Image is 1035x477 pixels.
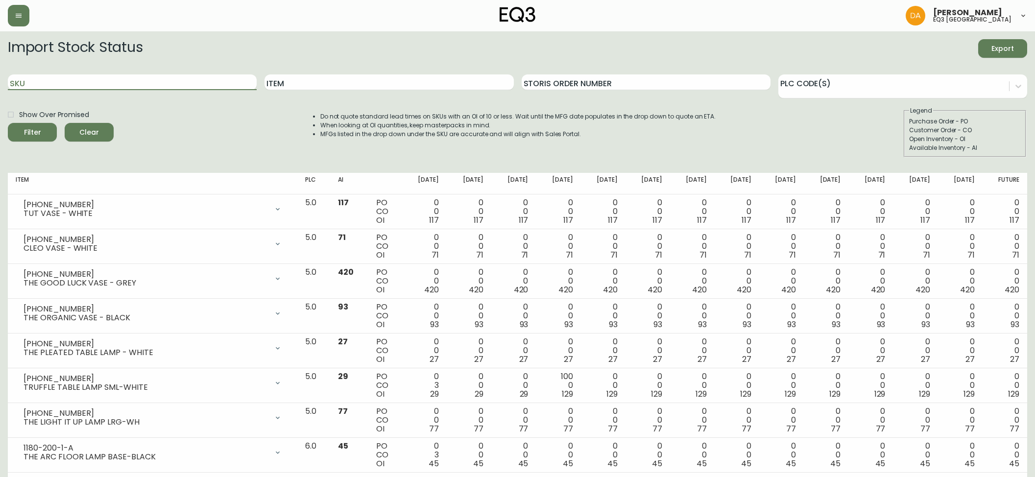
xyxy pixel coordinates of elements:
[787,354,796,365] span: 27
[24,279,268,287] div: THE GOOD LUCK VASE - GREY
[330,173,368,194] th: AI
[921,319,930,330] span: 93
[856,268,885,294] div: 0 0
[946,268,975,294] div: 0 0
[963,388,975,400] span: 129
[1010,423,1019,434] span: 77
[909,126,1021,135] div: Customer Order - CO
[652,215,662,226] span: 117
[901,372,930,399] div: 0 0
[410,407,439,433] div: 0 0
[499,198,528,225] div: 0 0
[410,372,439,399] div: 0 3
[606,388,618,400] span: 129
[589,442,618,468] div: 0 0
[500,7,536,23] img: logo
[24,418,268,427] div: THE LIGHT IT UP LAMP LRG-WH
[909,143,1021,152] div: Available Inventory - AI
[812,268,841,294] div: 0 0
[812,303,841,329] div: 0 0
[921,354,930,365] span: 27
[901,303,930,329] div: 0 0
[376,372,394,399] div: PO CO
[410,268,439,294] div: 0 0
[978,39,1027,58] button: Export
[990,372,1019,399] div: 0 0
[469,284,483,295] span: 420
[338,266,354,278] span: 420
[906,6,925,25] img: dd1a7e8db21a0ac8adbf82b84ca05374
[678,407,707,433] div: 0 0
[519,215,529,226] span: 117
[562,388,573,400] span: 129
[320,112,716,121] li: Do not quote standard lead times on SKUs with an OI of 10 or less. Wait until the MFG date popula...
[878,249,886,261] span: 71
[990,337,1019,364] div: 0 0
[430,388,439,400] span: 29
[24,313,268,322] div: THE ORGANIC VASE - BLACK
[376,407,394,433] div: PO CO
[781,284,796,295] span: 420
[744,249,751,261] span: 71
[812,233,841,260] div: 0 0
[338,197,349,208] span: 117
[767,233,796,260] div: 0 0
[960,284,975,295] span: 420
[831,354,841,365] span: 27
[767,372,796,399] div: 0 0
[919,388,930,400] span: 129
[430,354,439,365] span: 27
[455,372,483,399] div: 0 0
[653,354,662,365] span: 27
[722,303,751,329] div: 0 0
[651,388,662,400] span: 129
[909,135,1021,143] div: Open Inventory - OI
[742,354,751,365] span: 27
[946,198,975,225] div: 0 0
[722,233,751,260] div: 0 0
[833,249,841,261] span: 71
[608,423,618,434] span: 77
[786,423,796,434] span: 77
[966,319,975,330] span: 93
[715,173,759,194] th: [DATE]
[648,284,662,295] span: 420
[856,233,885,260] div: 0 0
[566,249,573,261] span: 71
[722,337,751,364] div: 0 0
[455,303,483,329] div: 0 0
[376,233,394,260] div: PO CO
[856,198,885,225] div: 0 0
[697,215,707,226] span: 117
[633,442,662,468] div: 0 0
[455,337,483,364] div: 0 0
[986,43,1019,55] span: Export
[24,270,268,279] div: [PHONE_NUMBER]
[491,173,536,194] th: [DATE]
[338,405,348,417] span: 77
[901,233,930,260] div: 0 0
[812,407,841,433] div: 0 0
[876,215,886,226] span: 117
[876,354,886,365] span: 27
[633,407,662,433] div: 0 0
[670,173,715,194] th: [DATE]
[589,268,618,294] div: 0 0
[338,232,346,243] span: 71
[848,173,893,194] th: [DATE]
[424,284,439,295] span: 420
[633,337,662,364] div: 0 0
[946,233,975,260] div: 0 0
[514,284,529,295] span: 420
[474,354,483,365] span: 27
[544,268,573,294] div: 0 0
[678,372,707,399] div: 0 0
[722,268,751,294] div: 0 0
[16,198,289,220] div: [PHONE_NUMBER]TUT VASE - WHITE
[633,233,662,260] div: 0 0
[474,423,483,434] span: 77
[812,198,841,225] div: 0 0
[655,249,662,261] span: 71
[16,407,289,429] div: [PHONE_NUMBER]THE LIGHT IT UP LAMP LRG-WH
[474,215,483,226] span: 117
